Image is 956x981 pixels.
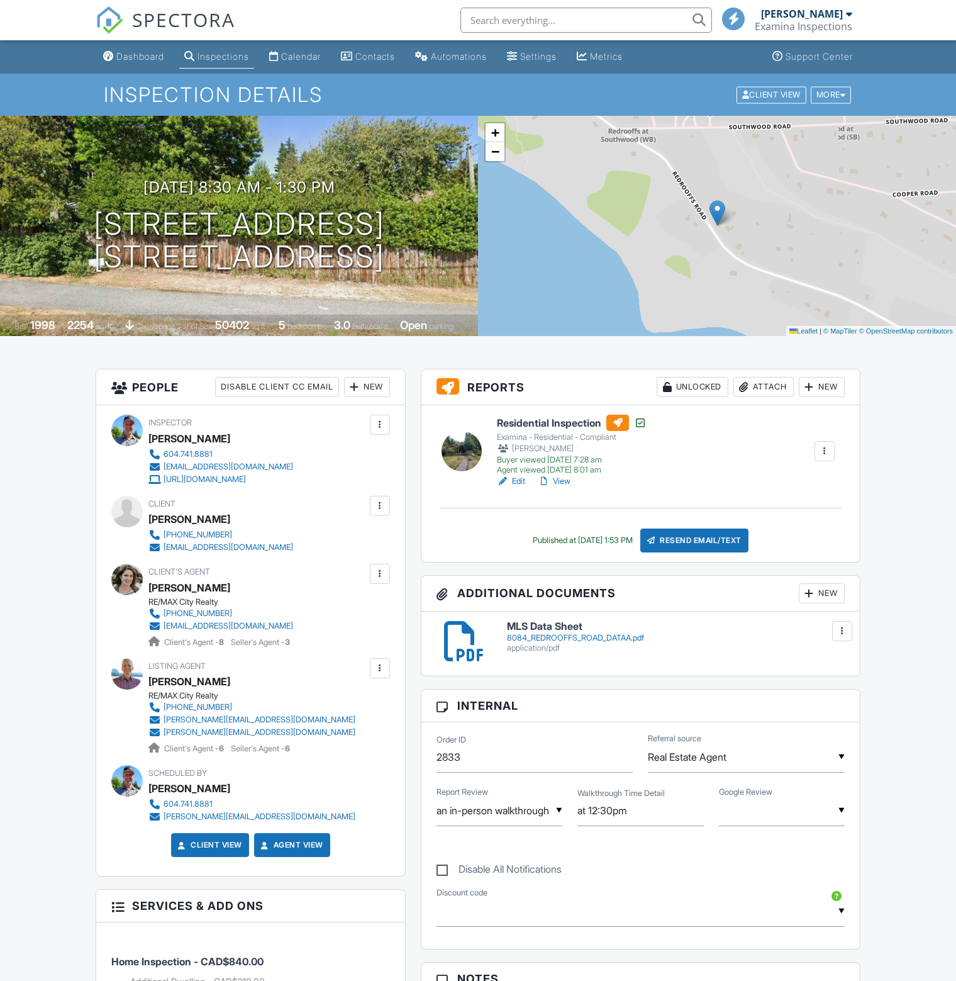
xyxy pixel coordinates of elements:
a: [PERSON_NAME][EMAIL_ADDRESS][DOMAIN_NAME] [148,726,355,739]
div: [PHONE_NUMBER] [164,530,232,540]
div: 3.0 [334,318,350,332]
a: Settings [502,45,562,69]
div: Metrics [590,51,623,62]
div: [PERSON_NAME] [148,429,230,448]
span: crawlspace [136,322,175,331]
input: Walkthrough Time Detail [577,795,703,826]
a: Residential Inspection Examina - Residential - Compliant [PERSON_NAME] Buyer viewed [DATE] 7:28 a... [497,415,647,475]
div: Calendar [281,51,321,62]
a: Support Center [767,45,858,69]
strong: 3 [285,637,290,647]
div: RE/MAX City Realty [148,691,365,701]
a: Leaflet [789,327,818,335]
div: [PERSON_NAME] [148,510,230,529]
span: Client's Agent [148,567,210,576]
a: [PERSON_NAME][EMAIL_ADDRESS][DOMAIN_NAME] [148,714,355,726]
div: Unlocked [657,377,728,397]
strong: 6 [219,744,224,753]
a: [PERSON_NAME] [148,578,230,597]
img: The Best Home Inspection Software - Spectora [96,6,123,34]
div: [EMAIL_ADDRESS][DOMAIN_NAME] [164,621,293,631]
span: Home Inspection - CAD$840.00 [111,955,264,968]
div: 604.741.8881 [164,799,213,809]
span: parking [429,322,453,331]
div: [PERSON_NAME] [761,8,843,20]
div: [PERSON_NAME] [497,442,647,455]
span: Inspector [148,418,192,427]
div: More [811,86,852,103]
a: View [538,475,570,488]
div: [PERSON_NAME][EMAIL_ADDRESS][DOMAIN_NAME] [164,812,355,822]
div: RE/MAX City Realty [148,597,303,607]
div: [PERSON_NAME] [148,672,230,691]
label: Discount code [436,887,487,899]
div: Support Center [786,51,853,62]
div: Disable Client CC Email [215,377,339,397]
div: Open [400,318,427,332]
div: Resend Email/Text [640,529,748,552]
div: New [344,377,390,397]
h3: [DATE] 8:30 am - 1:30 pm [143,179,335,196]
div: Dashboard [116,51,164,62]
span: Scheduled By [148,768,207,778]
a: © OpenStreetMap contributors [859,327,953,335]
h3: Services & Add ons [96,890,405,922]
strong: 8 [219,637,224,647]
a: [PHONE_NUMBER] [148,529,293,541]
img: Marker [709,200,725,226]
a: Zoom in [486,123,504,142]
h6: Residential Inspection [497,415,647,431]
label: Disable All Notifications [436,863,562,879]
span: sq. ft. [96,322,113,331]
h1: Inspection Details [104,84,852,106]
span: SPECTORA [132,6,235,33]
a: [EMAIL_ADDRESS][DOMAIN_NAME] [148,541,293,554]
label: Order ID [436,734,466,746]
div: application/pdf [507,643,845,653]
a: Automations (Basic) [410,45,492,69]
a: [EMAIL_ADDRESS][DOMAIN_NAME] [148,461,293,473]
a: MLS Data Sheet 8084_REDROOFFS_ROAD_DATAA.pdf application/pdf [507,621,845,653]
span: Client's Agent - [164,744,226,753]
a: 604.741.8881 [148,798,355,810]
div: Settings [520,51,557,62]
div: 8084_REDROOFFS_ROAD_DATAA.pdf [507,633,845,643]
span: + [491,125,499,140]
span: sq.ft. [251,322,267,331]
a: [PHONE_NUMBER] [148,701,355,714]
div: 604.741.8881 [164,449,213,459]
a: © MapTiler [823,327,857,335]
h3: Additional Documents [421,576,860,612]
a: Contacts [336,45,400,69]
span: Listing Agent [148,661,206,671]
a: Client View [175,839,242,851]
a: Zoom out [486,142,504,161]
div: [PHONE_NUMBER] [164,702,232,712]
div: [EMAIL_ADDRESS][DOMAIN_NAME] [164,462,293,472]
div: 50402 [215,318,249,332]
label: Walkthrough Time Detail [577,788,665,799]
span: Lot Size [187,322,213,331]
a: Metrics [572,45,628,69]
div: New [799,377,845,397]
div: Attach [733,377,794,397]
h6: MLS Data Sheet [507,621,845,632]
span: bathrooms [352,322,388,331]
div: Automations [431,51,487,62]
label: Google Review [719,787,772,798]
a: Dashboard [98,45,169,69]
h3: Internal [421,690,860,722]
a: [PHONE_NUMBER] [148,607,293,620]
a: Calendar [264,45,326,69]
label: Referral source [648,733,701,744]
label: Report Review [436,787,488,798]
div: Published at [DATE] 1:53 PM [533,535,633,546]
span: | [820,327,821,335]
a: Agent View [258,839,323,851]
div: 1998 [30,318,55,332]
div: [PERSON_NAME] [148,779,230,798]
div: 5 [279,318,286,332]
div: [PHONE_NUMBER] [164,608,232,619]
span: Client [148,499,175,508]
